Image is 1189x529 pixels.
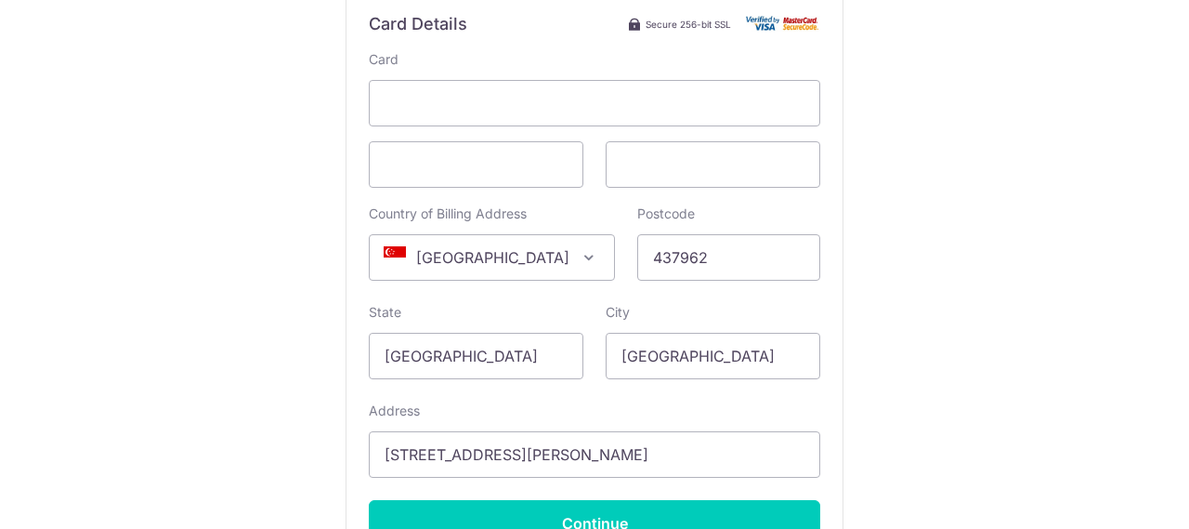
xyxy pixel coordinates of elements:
label: State [369,303,401,322]
span: Secure 256-bit SSL [646,17,731,32]
label: Country of Billing Address [369,205,527,223]
label: Address [369,402,420,420]
iframe: To enrich screen reader interactions, please activate Accessibility in Grammarly extension settings [385,92,804,114]
span: Singapore [369,234,615,281]
iframe: To enrich screen reader interactions, please activate Accessibility in Grammarly extension settings [385,153,568,176]
label: City [606,303,630,322]
input: Example 123456 [637,234,820,281]
label: Card [369,50,399,69]
img: Card secure [746,16,820,32]
h6: Card Details [369,13,467,35]
span: Singapore [370,235,614,280]
iframe: To enrich screen reader interactions, please activate Accessibility in Grammarly extension settings [621,153,804,176]
label: Postcode [637,205,695,223]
